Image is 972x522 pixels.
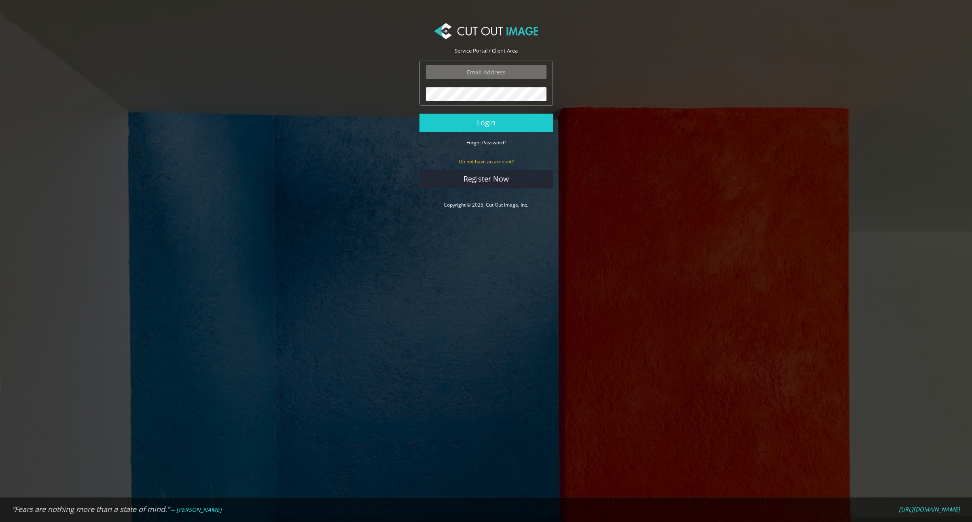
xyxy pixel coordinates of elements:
img: Cut Out Image [434,23,538,39]
a: Register Now [419,170,553,188]
small: Do not have an account? [459,158,514,165]
button: Login [419,114,553,132]
a: Forgot Password? [466,139,506,146]
a: Copyright © 2025, Cut Out Image, Inc. [444,201,528,208]
em: “Fears are nothing more than a state of mind.” [12,504,169,514]
em: -- [PERSON_NAME] [171,506,222,514]
span: Service Portal / Client Area [455,47,518,54]
a: [URL][DOMAIN_NAME] [899,506,960,513]
input: Email Address [426,65,546,79]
